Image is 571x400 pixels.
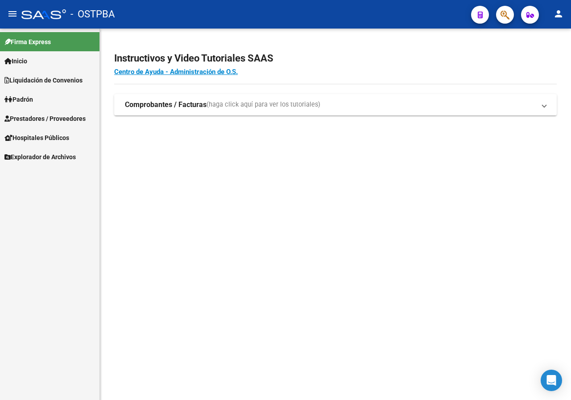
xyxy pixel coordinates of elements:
span: Inicio [4,56,27,66]
span: (haga click aquí para ver los tutoriales) [207,100,320,110]
mat-expansion-panel-header: Comprobantes / Facturas(haga click aquí para ver los tutoriales) [114,94,557,115]
a: Centro de Ayuda - Administración de O.S. [114,68,238,76]
mat-icon: person [553,8,564,19]
span: Liquidación de Convenios [4,75,83,85]
span: Hospitales Públicos [4,133,69,143]
h2: Instructivos y Video Tutoriales SAAS [114,50,557,67]
span: Prestadores / Proveedores [4,114,86,124]
mat-icon: menu [7,8,18,19]
strong: Comprobantes / Facturas [125,100,207,110]
span: Padrón [4,95,33,104]
span: Firma Express [4,37,51,47]
span: - OSTPBA [70,4,115,24]
div: Open Intercom Messenger [541,370,562,391]
span: Explorador de Archivos [4,152,76,162]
